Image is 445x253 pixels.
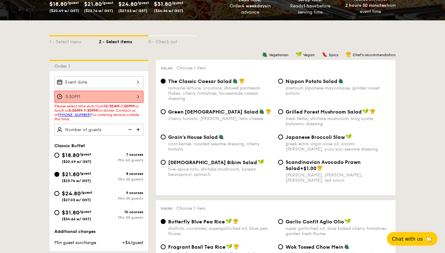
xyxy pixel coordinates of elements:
[353,53,396,57] span: Chef's recommendation
[54,229,143,235] div: Additional charges
[345,134,352,139] img: icon-vegan.f8ff3823.svg
[286,78,337,84] span: Nippon Potato Salad
[278,244,283,249] input: Wok Tossed Chow Meinbutton mushroom, tricolour capsicum, cripsy egg noodle, kikkoman, super garli...
[154,1,172,7] span: $31.80
[81,190,92,195] span: /guest
[99,158,143,162] div: Min 40 guests
[161,109,166,114] input: Green [DEMOGRAPHIC_DATA] Saladcherry tomato, [PERSON_NAME], feta cheese
[278,219,283,224] input: Garlic Confit Aglio Oliosuper garlicfied oil, slow baked cherry tomatoes, garden fresh thyme
[99,191,143,195] div: 9 courses
[67,1,79,5] span: /guest
[233,218,239,224] img: icon-chef-hat.a58ddaea.svg
[99,196,143,201] div: Min 30 guests
[168,141,273,152] div: corn kernel, roasted sesame dressing, cherry tomato
[172,1,183,5] span: /guest
[286,85,391,96] div: premium japanese mayonnaise, golden russet potato
[303,3,317,9] strong: 1 hour
[286,244,343,250] span: Wok Tossed Chow Mein
[286,134,345,140] span: Japanese Broccoli Slaw
[49,9,79,13] span: ($20.49 w/ GST)
[278,79,283,84] input: Nippon Potato Saladpremium japanese mayonnaise, golden russet potato
[286,159,361,171] span: Scandinavian Avocado Prawn Salad
[286,219,344,225] span: Garlic Confit Aglio Olio
[118,9,147,13] span: ($27.03 w/ GST)
[54,240,96,245] span: Min guest surcharge
[54,143,85,148] span: Classic Buffet
[344,244,350,249] img: icon-vegetarian.fe4039eb.svg
[99,215,143,220] div: Min 30 guests
[58,113,91,117] a: [PHONE_NUMBER]
[161,206,172,211] span: Mains
[278,160,283,165] input: Scandinavian Avocado Prawn Salad+$1.00[PERSON_NAME], [PERSON_NAME], [PERSON_NAME], red onion
[161,160,166,165] input: [DEMOGRAPHIC_DATA] Bibim Saladfive-spice tofu, shiitake mushroom, korean beansprout, spinach
[222,3,278,15] div: Order in advance
[286,141,391,152] div: greek extra virgin olive oil, kizami [PERSON_NAME], yuzu soy-sesame dressing
[79,171,91,176] span: /guest
[99,210,143,214] div: 10 courses
[99,177,143,181] div: Min 30 guests
[176,206,206,211] span: Choose 1 item
[346,52,351,57] img: icon-chef-hat.a58ddaea.svg
[54,76,143,88] input: Event date
[168,134,218,140] span: Grain's House Salad
[62,171,79,178] span: $21.80
[168,85,273,101] div: romaine lettuce, croutons, shaved parmesan flakes, cherry tomatoes, housemade caesar dressing
[102,1,113,5] span: /guest
[134,124,143,135] img: icon-add.58712e84.svg
[168,167,273,177] div: five-spice tofu, shiitake mushroom, korean beansprout, spinach
[343,2,398,15] div: from event time
[266,109,271,114] img: icon-chef-hat.a58ddaea.svg
[62,190,81,197] span: $24.80
[300,165,316,171] span: +$1.00
[54,210,59,215] input: $31.80/guest($34.66 w/ GST)10 coursesMin 30 guests
[62,152,79,159] span: $18.80
[104,104,134,108] strong: 10:30AM-1:30PM
[278,135,283,139] input: Japanese Broccoli Slawgreek extra virgin olive oil, kizami [PERSON_NAME], yuzu soy-sesame dressing
[148,36,198,45] div: 3 - Check out
[122,240,143,245] span: +$4/guest
[262,52,268,57] img: icon-vegetarian.fe4039eb.svg
[79,209,91,214] span: /guest
[54,64,73,69] span: Order 1
[161,219,166,224] input: Butterfly Blue Pea Riceshallots, coriander, supergarlicfied oil, blue pea flower
[286,109,362,115] span: Grilled Forest Mushroom Salad
[239,78,245,84] img: icon-chef-hat.a58ddaea.svg
[161,66,173,70] span: Salad
[168,160,257,165] span: [DEMOGRAPHIC_DATA] Bibim Salad
[62,209,79,216] span: $31.80
[62,217,91,221] span: ($34.66 w/ GST)
[54,153,59,158] input: $18.80/guest($20.49 w/ GST)7 coursesMin 40 guests
[168,244,226,250] span: Fragrant Basil Tea Rice
[161,79,166,84] input: The Classic Caesar Saladromaine lettuce, croutons, shaved parmesan flakes, cherry tomatoes, house...
[392,236,423,242] span: Chat with us
[168,226,273,236] div: shallots, coriander, supergarlicfied oil, blue pea flower
[118,1,137,7] span: $24.80
[54,104,139,121] span: Please select time slots from for lunch or for dinner. Contact us at for catering service outside...
[232,78,238,84] img: icon-vegetarian.fe4039eb.svg
[161,244,166,249] input: Fragrant Basil Tea Ricethai basil, european basil, shallot scented sesame oil, barley multigrain ...
[329,53,338,57] span: Spicy
[226,218,232,224] img: icon-vegan.f8ff3823.svg
[258,159,264,165] img: icon-vegan.f8ff3823.svg
[54,124,143,136] input: Number of guests
[176,65,206,71] span: Choose 1 item
[425,235,433,243] span: 🦙
[387,232,438,246] button: Chat with us🦙
[62,198,91,202] span: ($27.03 w/ GST)
[99,36,148,45] div: 2 - Select items
[168,116,273,121] div: cherry tomato, [PERSON_NAME], feta cheese
[79,152,91,156] span: /guest
[370,109,375,114] img: icon-chef-hat.a58ddaea.svg
[242,3,267,9] strong: 4 weekdays
[286,116,391,126] div: fresh herbs, shiitake mushroom, king oyster, balsamic dressing
[154,9,183,13] span: ($34.66 w/ GST)
[125,124,134,135] img: icon-reduce.1d2dbef1.svg
[69,108,97,113] strong: 5:30PM-7:30PM
[259,109,265,114] img: icon-vegetarian.fe4039eb.svg
[99,152,143,157] div: 7 courses
[99,172,143,176] div: 8 courses
[362,109,369,114] img: icon-vegan.f8ff3823.svg
[137,1,149,5] span: /guest
[338,78,344,84] img: icon-vegetarian.fe4039eb.svg
[54,191,59,196] input: $24.80/guest($27.03 w/ GST)9 coursesMin 30 guests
